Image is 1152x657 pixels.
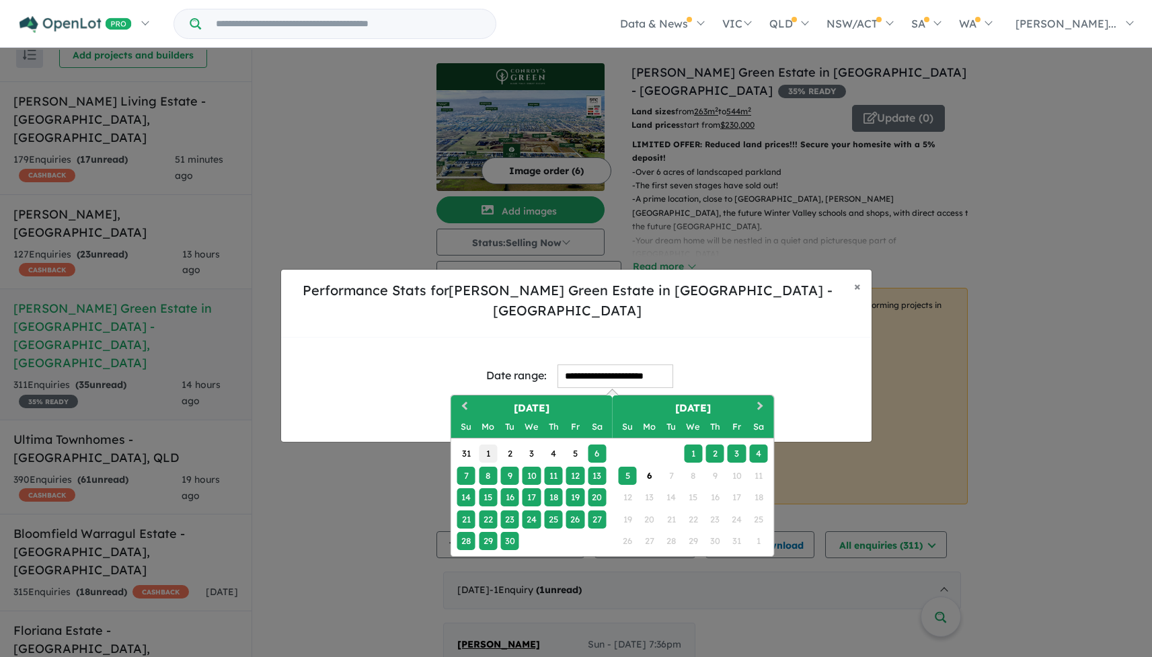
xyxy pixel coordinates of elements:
[684,488,702,506] div: Not available Wednesday, October 15th, 2025
[566,466,584,484] div: Choose Friday, September 12th, 2025
[749,510,767,528] div: Not available Saturday, October 25th, 2025
[705,418,724,436] div: Thursday
[684,532,702,550] div: Not available Wednesday, October 29th, 2025
[588,445,606,463] div: Choose Saturday, September 6th, 2025
[727,418,745,436] div: Friday
[618,466,636,484] div: Choose Sunday, October 5th, 2025
[522,466,540,484] div: Choose Wednesday, September 10th, 2025
[450,395,774,557] div: Choose Date
[457,445,475,463] div: Choose Sunday, August 31st, 2025
[451,401,612,416] h2: [DATE]
[662,418,680,436] div: Tuesday
[705,488,724,506] div: Not available Thursday, October 16th, 2025
[749,488,767,506] div: Not available Saturday, October 18th, 2025
[749,445,767,463] div: Choose Saturday, October 4th, 2025
[457,532,475,550] div: Choose Sunday, September 28th, 2025
[684,466,702,484] div: Not available Wednesday, October 8th, 2025
[292,280,843,321] h5: Performance Stats for [PERSON_NAME] Green Estate in [GEOGRAPHIC_DATA] - [GEOGRAPHIC_DATA]
[500,445,519,463] div: Choose Tuesday, September 2nd, 2025
[727,466,745,484] div: Not available Friday, October 10th, 2025
[727,488,745,506] div: Not available Friday, October 17th, 2025
[479,418,497,436] div: Monday
[20,16,132,33] img: Openlot PRO Logo White
[479,488,497,506] div: Choose Monday, September 15th, 2025
[479,510,497,528] div: Choose Monday, September 22nd, 2025
[588,488,606,506] div: Choose Saturday, September 20th, 2025
[640,532,658,550] div: Not available Monday, October 27th, 2025
[457,466,475,484] div: Choose Sunday, September 7th, 2025
[457,510,475,528] div: Choose Sunday, September 21st, 2025
[522,418,540,436] div: Wednesday
[522,510,540,528] div: Choose Wednesday, September 24th, 2025
[727,532,745,550] div: Not available Friday, October 31st, 2025
[500,532,519,550] div: Choose Tuesday, September 30th, 2025
[616,442,769,551] div: Month October, 2025
[566,445,584,463] div: Choose Friday, September 5th, 2025
[479,532,497,550] div: Choose Monday, September 29th, 2025
[588,466,606,484] div: Choose Saturday, September 13th, 2025
[500,510,519,528] div: Choose Tuesday, September 23rd, 2025
[457,488,475,506] div: Choose Sunday, September 14th, 2025
[618,418,636,436] div: Sunday
[749,532,767,550] div: Not available Saturday, November 1st, 2025
[566,418,584,436] div: Friday
[749,418,767,436] div: Saturday
[662,532,680,550] div: Not available Tuesday, October 28th, 2025
[566,510,584,528] div: Choose Friday, September 26th, 2025
[618,532,636,550] div: Not available Sunday, October 26th, 2025
[854,278,861,294] span: ×
[500,488,519,506] div: Choose Tuesday, September 16th, 2025
[544,466,562,484] div: Choose Thursday, September 11th, 2025
[705,466,724,484] div: Not available Thursday, October 9th, 2025
[544,488,562,506] div: Choose Thursday, September 18th, 2025
[618,510,636,528] div: Not available Sunday, October 19th, 2025
[684,418,702,436] div: Wednesday
[452,397,473,418] button: Previous Month
[612,401,773,416] h2: [DATE]
[727,510,745,528] div: Not available Friday, October 24th, 2025
[588,418,606,436] div: Saturday
[662,488,680,506] div: Not available Tuesday, October 14th, 2025
[522,445,540,463] div: Choose Wednesday, September 3rd, 2025
[500,418,519,436] div: Tuesday
[455,442,607,551] div: Month September, 2025
[522,488,540,506] div: Choose Wednesday, September 17th, 2025
[705,445,724,463] div: Choose Thursday, October 2nd, 2025
[544,418,562,436] div: Thursday
[705,532,724,550] div: Not available Thursday, October 30th, 2025
[544,510,562,528] div: Choose Thursday, September 25th, 2025
[684,445,702,463] div: Choose Wednesday, October 1st, 2025
[640,510,658,528] div: Not available Monday, October 20th, 2025
[662,510,680,528] div: Not available Tuesday, October 21st, 2025
[1015,17,1116,30] span: [PERSON_NAME]...
[640,466,658,484] div: Choose Monday, October 6th, 2025
[204,9,493,38] input: Try estate name, suburb, builder or developer
[479,466,497,484] div: Choose Monday, September 8th, 2025
[486,366,547,385] div: Date range:
[705,510,724,528] div: Not available Thursday, October 23rd, 2025
[588,510,606,528] div: Choose Saturday, September 27th, 2025
[618,488,636,506] div: Not available Sunday, October 12th, 2025
[544,445,562,463] div: Choose Thursday, September 4th, 2025
[500,466,519,484] div: Choose Tuesday, September 9th, 2025
[751,397,772,418] button: Next Month
[727,445,745,463] div: Choose Friday, October 3rd, 2025
[457,418,475,436] div: Sunday
[662,466,680,484] div: Not available Tuesday, October 7th, 2025
[640,488,658,506] div: Not available Monday, October 13th, 2025
[684,510,702,528] div: Not available Wednesday, October 22nd, 2025
[479,445,497,463] div: Choose Monday, September 1st, 2025
[749,466,767,484] div: Not available Saturday, October 11th, 2025
[640,418,658,436] div: Monday
[566,488,584,506] div: Choose Friday, September 19th, 2025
